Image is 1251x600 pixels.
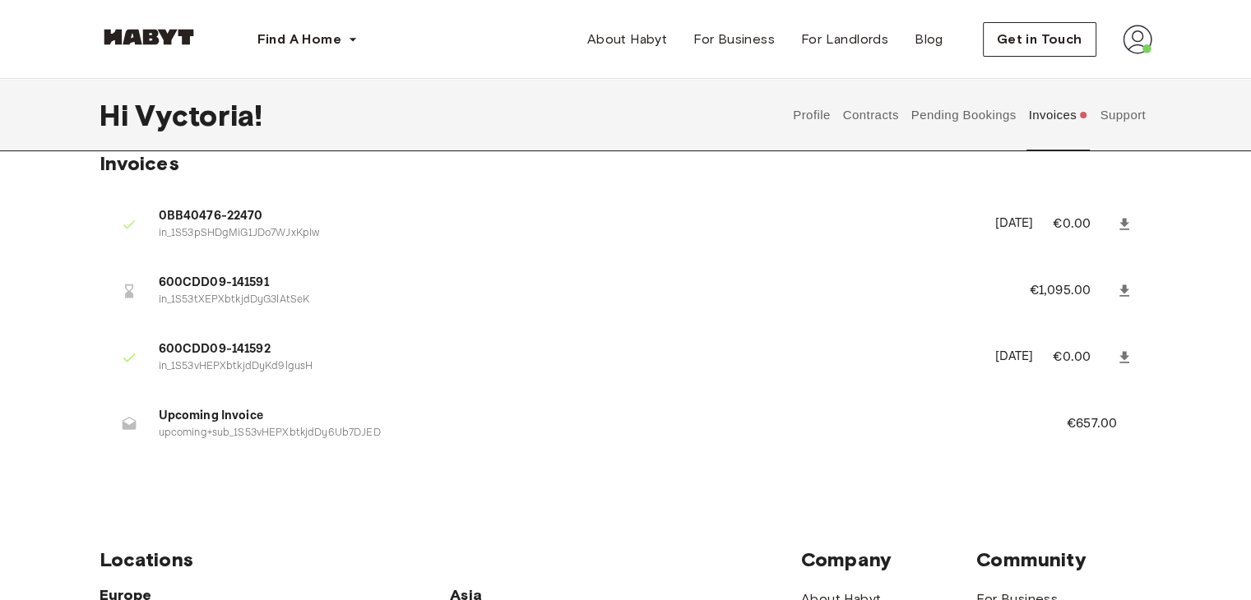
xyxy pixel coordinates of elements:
button: Contracts [841,79,901,151]
a: For Landlords [788,23,901,56]
a: About Habyt [574,23,680,56]
span: Find A Home [257,30,341,49]
p: in_1S53tXEPXbtkjdDyG3lAtSeK [159,293,990,308]
span: Locations [100,547,801,572]
button: Profile [791,79,833,151]
button: Pending Bookings [909,79,1018,151]
p: [DATE] [994,215,1033,233]
span: 600CDD09-141591 [159,274,990,293]
p: upcoming+sub_1S53vHEPXbtkjdDy6Ub7DJED [159,426,1027,441]
span: Community [976,547,1151,572]
span: For Business [693,30,775,49]
p: in_1S53vHEPXbtkjdDyKd9lgusH [159,359,975,375]
span: 0BB40476-22470 [159,207,975,226]
button: Support [1098,79,1148,151]
button: Get in Touch [983,22,1096,57]
span: Company [801,547,976,572]
span: For Landlords [801,30,888,49]
p: €0.00 [1053,215,1112,234]
span: About Habyt [587,30,667,49]
a: Blog [901,23,957,56]
span: Invoices [100,151,179,175]
img: avatar [1123,25,1152,54]
p: €1,095.00 [1030,281,1113,301]
button: Invoices [1026,79,1090,151]
a: For Business [680,23,788,56]
p: €657.00 [1067,414,1139,434]
p: €0.00 [1053,348,1112,367]
span: Get in Touch [997,30,1082,49]
span: Vyctoria ! [135,98,262,132]
span: 600CDD09-141592 [159,340,975,359]
p: in_1S53pSHDgMiG1JDo7WJxKpIw [159,226,975,242]
div: user profile tabs [787,79,1152,151]
button: Find A Home [244,23,371,56]
img: Habyt [100,29,198,45]
p: [DATE] [994,348,1033,367]
span: Upcoming Invoice [159,407,1027,426]
span: Hi [100,98,135,132]
span: Blog [915,30,943,49]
